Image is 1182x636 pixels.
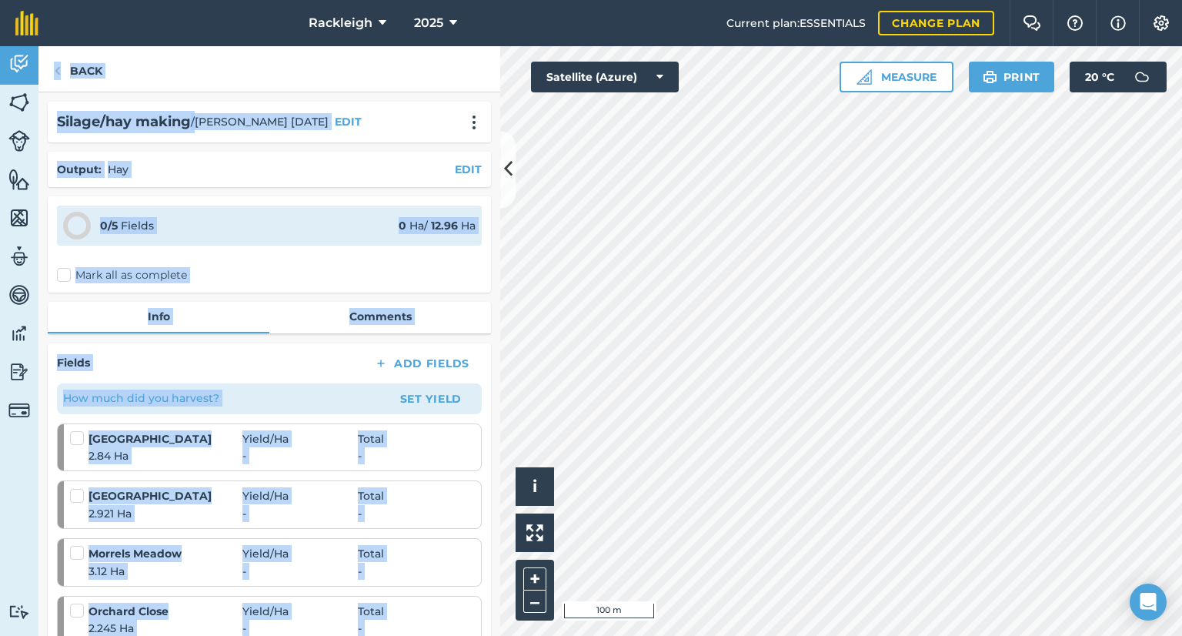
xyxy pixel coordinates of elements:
[108,161,129,178] p: Hay
[63,390,219,407] p: How much did you harvest?
[88,563,242,580] span: 3.12 Ha
[516,467,554,506] button: i
[15,11,38,35] img: fieldmargin Logo
[531,62,679,92] button: Satellite (Azure)
[242,505,358,522] span: -
[8,604,30,619] img: svg+xml;base64,PD94bWwgdmVyc2lvbj0iMS4wIiBlbmNvZGluZz0idXRmLTgiPz4KPCEtLSBHZW5lcmF0b3I6IEFkb2JlIE...
[88,603,242,620] strong: Orchard Close
[414,14,443,32] span: 2025
[242,447,358,464] span: -
[533,477,537,496] span: i
[1066,15,1084,31] img: A question mark icon
[88,487,242,504] strong: [GEOGRAPHIC_DATA]
[455,161,482,178] button: EDIT
[242,487,358,504] span: Yield / Ha
[242,603,358,620] span: Yield / Ha
[362,353,482,374] button: Add Fields
[399,219,406,233] strong: 0
[1152,15,1170,31] img: A cog icon
[1085,62,1114,92] span: 20 ° C
[38,46,118,92] a: Back
[523,591,546,613] button: –
[1127,62,1157,92] img: svg+xml;base64,PD94bWwgdmVyc2lvbj0iMS4wIiBlbmNvZGluZz0idXRmLTgiPz4KPCEtLSBHZW5lcmF0b3I6IEFkb2JlIE...
[726,15,866,32] span: Current plan : ESSENTIALS
[242,563,358,580] span: -
[465,115,483,130] img: svg+xml;base64,PHN2ZyB4bWxucz0iaHR0cDovL3d3dy53My5vcmcvMjAwMC9zdmciIHdpZHRoPSIyMCIgaGVpZ2h0PSIyNC...
[8,130,30,152] img: svg+xml;base64,PD94bWwgdmVyc2lvbj0iMS4wIiBlbmNvZGluZz0idXRmLTgiPz4KPCEtLSBHZW5lcmF0b3I6IEFkb2JlIE...
[399,217,476,234] div: Ha / Ha
[358,603,384,620] span: Total
[8,91,30,114] img: svg+xml;base64,PHN2ZyB4bWxucz0iaHR0cDovL3d3dy53My5vcmcvMjAwMC9zdmciIHdpZHRoPSI1NiIgaGVpZ2h0PSI2MC...
[8,283,30,306] img: svg+xml;base64,PD94bWwgdmVyc2lvbj0iMS4wIiBlbmNvZGluZz0idXRmLTgiPz4KPCEtLSBHZW5lcmF0b3I6IEFkb2JlIE...
[8,360,30,383] img: svg+xml;base64,PD94bWwgdmVyc2lvbj0iMS4wIiBlbmNvZGluZz0idXRmLTgiPz4KPCEtLSBHZW5lcmF0b3I6IEFkb2JlIE...
[335,113,362,130] button: EDIT
[57,267,187,283] label: Mark all as complete
[526,524,543,541] img: Four arrows, one pointing top left, one top right, one bottom right and the last bottom left
[54,62,61,80] img: svg+xml;base64,PHN2ZyB4bWxucz0iaHR0cDovL3d3dy53My5vcmcvMjAwMC9zdmciIHdpZHRoPSI5IiBoZWlnaHQ9IjI0Ii...
[242,545,358,562] span: Yield / Ha
[100,219,118,233] strong: 0 / 5
[1110,14,1126,32] img: svg+xml;base64,PHN2ZyB4bWxucz0iaHR0cDovL3d3dy53My5vcmcvMjAwMC9zdmciIHdpZHRoPSIxNyIgaGVpZ2h0PSIxNy...
[1023,15,1041,31] img: Two speech bubbles overlapping with the left bubble in the forefront
[431,219,458,233] strong: 12.96
[358,447,362,464] span: -
[358,545,384,562] span: Total
[88,430,242,447] strong: [GEOGRAPHIC_DATA]
[358,430,384,447] span: Total
[358,505,362,522] span: -
[1130,584,1167,621] div: Open Intercom Messenger
[1070,62,1167,92] button: 20 °C
[8,168,30,191] img: svg+xml;base64,PHN2ZyB4bWxucz0iaHR0cDovL3d3dy53My5vcmcvMjAwMC9zdmciIHdpZHRoPSI1NiIgaGVpZ2h0PSI2MC...
[48,302,269,331] a: Info
[88,505,242,522] span: 2.921 Ha
[57,161,102,178] h4: Output :
[88,447,242,464] span: 2.84 Ha
[8,400,30,421] img: svg+xml;base64,PD94bWwgdmVyc2lvbj0iMS4wIiBlbmNvZGluZz0idXRmLTgiPz4KPCEtLSBHZW5lcmF0b3I6IEFkb2JlIE...
[358,487,384,504] span: Total
[840,62,953,92] button: Measure
[100,217,154,234] div: Fields
[269,302,491,331] a: Comments
[358,563,362,580] span: -
[191,113,329,130] span: / [PERSON_NAME] [DATE]
[88,545,242,562] strong: Morrels Meadow
[8,245,30,268] img: svg+xml;base64,PD94bWwgdmVyc2lvbj0iMS4wIiBlbmNvZGluZz0idXRmLTgiPz4KPCEtLSBHZW5lcmF0b3I6IEFkb2JlIE...
[386,387,476,411] button: Set Yield
[983,68,997,86] img: svg+xml;base64,PHN2ZyB4bWxucz0iaHR0cDovL3d3dy53My5vcmcvMjAwMC9zdmciIHdpZHRoPSIxOSIgaGVpZ2h0PSIyNC...
[878,11,994,35] a: Change plan
[57,354,90,371] h4: Fields
[309,14,372,32] span: Rackleigh
[57,111,191,133] h2: Silage/hay making
[523,567,546,591] button: +
[856,69,872,85] img: Ruler icon
[242,430,358,447] span: Yield / Ha
[969,62,1055,92] button: Print
[8,322,30,345] img: svg+xml;base64,PD94bWwgdmVyc2lvbj0iMS4wIiBlbmNvZGluZz0idXRmLTgiPz4KPCEtLSBHZW5lcmF0b3I6IEFkb2JlIE...
[8,206,30,229] img: svg+xml;base64,PHN2ZyB4bWxucz0iaHR0cDovL3d3dy53My5vcmcvMjAwMC9zdmciIHdpZHRoPSI1NiIgaGVpZ2h0PSI2MC...
[8,52,30,75] img: svg+xml;base64,PD94bWwgdmVyc2lvbj0iMS4wIiBlbmNvZGluZz0idXRmLTgiPz4KPCEtLSBHZW5lcmF0b3I6IEFkb2JlIE...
